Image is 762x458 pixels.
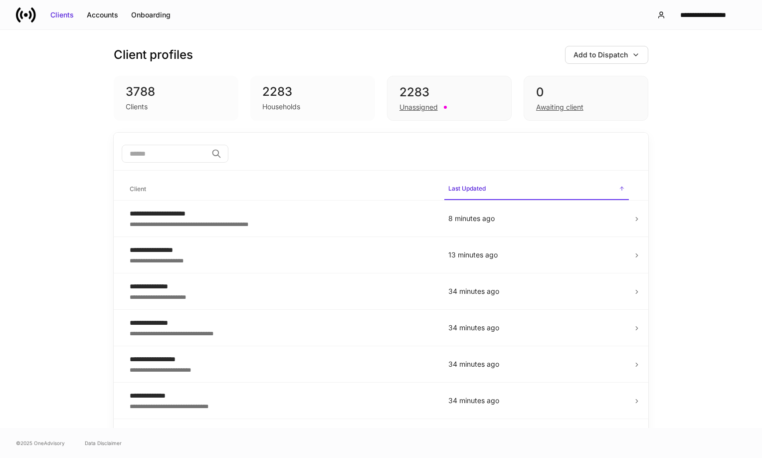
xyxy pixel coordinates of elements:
div: Awaiting client [536,102,583,112]
span: © 2025 OneAdvisory [16,439,65,447]
h3: Client profiles [114,47,193,63]
div: 2283 [262,84,363,100]
p: 34 minutes ago [448,323,625,333]
div: Onboarding [131,10,171,20]
button: Accounts [80,7,125,23]
button: Onboarding [125,7,177,23]
div: Unassigned [399,102,438,112]
h6: Last Updated [448,184,486,193]
p: 8 minutes ago [448,214,625,224]
p: 34 minutes ago [448,286,625,296]
button: Clients [44,7,80,23]
button: Add to Dispatch [565,46,648,64]
div: 3788 [126,84,226,100]
div: Add to Dispatch [573,50,628,60]
div: 2283Unassigned [387,76,512,121]
div: Clients [126,102,148,112]
div: 2283 [399,84,499,100]
span: Last Updated [444,179,629,200]
div: Households [262,102,300,112]
div: Accounts [87,10,118,20]
div: 0 [536,84,636,100]
div: Clients [50,10,74,20]
p: 34 minutes ago [448,396,625,406]
p: 34 minutes ago [448,359,625,369]
span: Client [126,179,436,200]
p: 13 minutes ago [448,250,625,260]
a: Data Disclaimer [85,439,122,447]
div: 0Awaiting client [524,76,648,121]
h6: Client [130,184,146,194]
